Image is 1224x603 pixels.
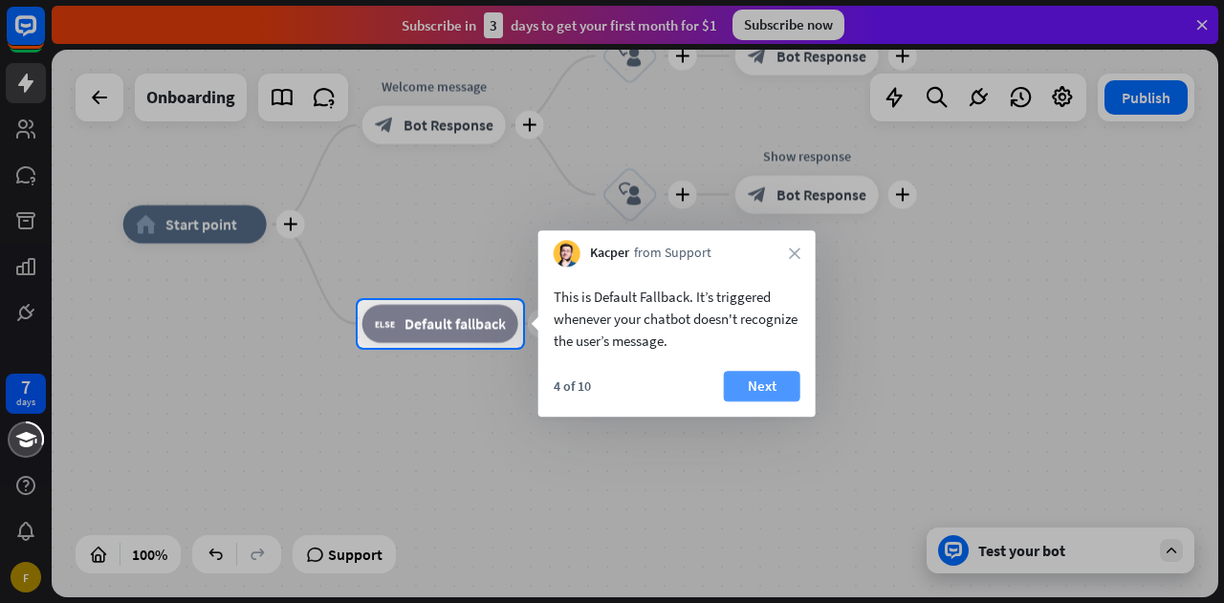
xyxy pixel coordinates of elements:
[554,377,591,395] div: 4 of 10
[375,314,395,334] i: block_fallback
[554,286,800,352] div: This is Default Fallback. It’s triggered whenever your chatbot doesn't recognize the user’s message.
[634,245,711,264] span: from Support
[404,314,506,334] span: Default fallback
[590,245,629,264] span: Kacper
[15,8,73,65] button: Open LiveChat chat widget
[789,248,800,259] i: close
[724,371,800,401] button: Next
